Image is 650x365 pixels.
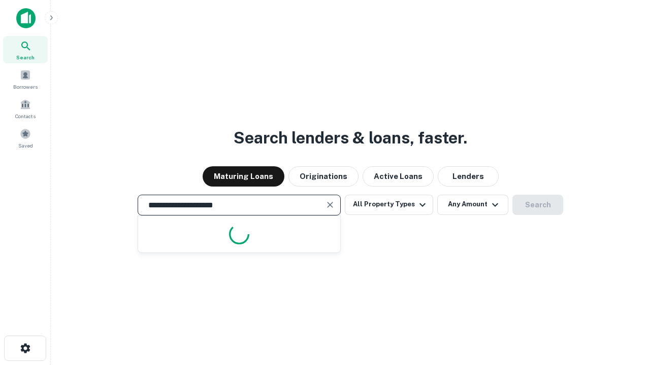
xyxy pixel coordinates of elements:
[363,166,434,187] button: Active Loans
[437,195,508,215] button: Any Amount
[18,141,33,150] span: Saved
[599,284,650,333] iframe: Chat Widget
[323,198,337,212] button: Clear
[234,126,467,150] h3: Search lenders & loans, faster.
[16,8,36,28] img: capitalize-icon.png
[203,166,284,187] button: Maturing Loans
[438,166,499,187] button: Lenders
[288,166,359,187] button: Originations
[3,36,48,63] a: Search
[15,112,36,120] span: Contacts
[3,124,48,152] a: Saved
[13,83,38,91] span: Borrowers
[3,95,48,122] a: Contacts
[3,65,48,93] a: Borrowers
[16,53,35,61] span: Search
[345,195,433,215] button: All Property Types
